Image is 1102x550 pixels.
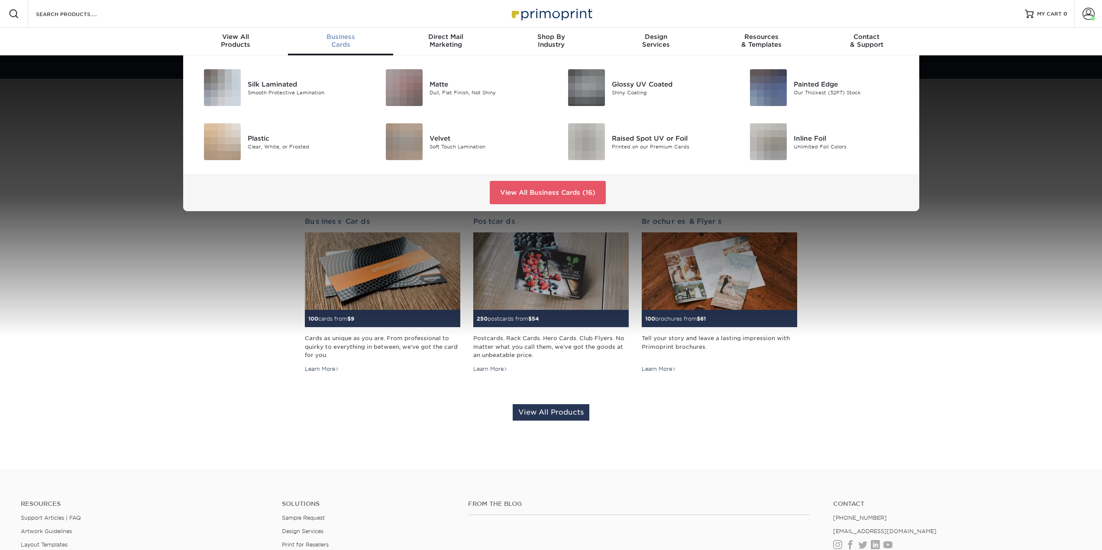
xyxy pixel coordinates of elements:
[430,79,544,89] div: Matte
[375,120,545,164] a: Velvet Business Cards Velvet Soft Touch Lamination
[642,365,676,373] div: Learn More
[305,334,460,359] div: Cards as unique as you are. From professional to quirky to everything in between, we've got the c...
[430,133,544,143] div: Velvet
[282,541,329,548] a: Print for Resellers
[568,123,605,160] img: Raised Spot UV or Foil Business Cards
[393,33,498,48] div: Marketing
[1037,10,1062,18] span: MY CART
[430,143,544,150] div: Soft Touch Lamination
[604,33,709,41] span: Design
[794,133,908,143] div: Inline Foil
[248,89,362,96] div: Smooth Protective Lamination
[248,79,362,89] div: Silk Laminated
[498,28,604,55] a: Shop ByIndustry
[833,500,1081,508] a: Contact
[204,69,241,106] img: Silk Laminated Business Cards
[248,133,362,143] div: Plastic
[740,120,909,164] a: Inline Foil Business Cards Inline Foil Unlimited Foil Colors
[288,33,393,48] div: Cards
[612,143,727,150] div: Printed on our Premium Cards
[814,33,919,48] div: & Support
[508,4,595,23] img: Primoprint
[814,28,919,55] a: Contact& Support
[498,33,604,48] div: Industry
[288,33,393,41] span: Business
[498,33,604,41] span: Shop By
[473,334,629,359] div: Postcards. Rack Cards. Hero Cards. Club Flyers. No matter what you call them, we've got the goods...
[183,33,288,41] span: View All
[558,66,727,109] a: Glossy UV Coated Business Cards Glossy UV Coated Shiny Coating
[1063,11,1067,17] span: 0
[490,181,606,204] a: View All Business Cards (16)
[612,133,727,143] div: Raised Spot UV or Foil
[183,33,288,48] div: Products
[204,123,241,160] img: Plastic Business Cards
[21,541,68,548] a: Layout Templates
[282,528,323,534] a: Design Services
[386,69,423,106] img: Matte Business Cards
[35,9,120,19] input: SEARCH PRODUCTS.....
[288,28,393,55] a: BusinessCards
[612,79,727,89] div: Glossy UV Coated
[282,515,325,521] a: Sample Request
[194,66,363,109] a: Silk Laminated Business Cards Silk Laminated Smooth Protective Lamination
[794,89,908,96] div: Our Thickest (32PT) Stock
[794,143,908,150] div: Unlimited Foil Colors
[833,515,887,521] a: [PHONE_NUMBER]
[473,365,507,373] div: Learn More
[750,123,787,160] img: Inline Foil Business Cards
[305,365,339,373] div: Learn More
[794,79,908,89] div: Painted Edge
[468,500,810,508] h4: From the Blog
[558,120,727,164] a: Raised Spot UV or Foil Business Cards Raised Spot UV or Foil Printed on our Premium Cards
[568,69,605,106] img: Glossy UV Coated Business Cards
[194,120,363,164] a: Plastic Business Cards Plastic Clear, White, or Frosted
[513,404,589,421] a: View All Products
[709,28,814,55] a: Resources& Templates
[21,500,269,508] h4: Resources
[21,515,81,521] a: Support Articles | FAQ
[750,69,787,106] img: Painted Edge Business Cards
[183,28,288,55] a: View AllProducts
[833,528,937,534] a: [EMAIL_ADDRESS][DOMAIN_NAME]
[393,28,498,55] a: Direct MailMarketing
[740,66,909,109] a: Painted Edge Business Cards Painted Edge Our Thickest (32PT) Stock
[248,143,362,150] div: Clear, White, or Frosted
[393,33,498,41] span: Direct Mail
[282,500,455,508] h4: Solutions
[612,89,727,96] div: Shiny Coating
[709,33,814,48] div: & Templates
[430,89,544,96] div: Dull, Flat Finish, Not Shiny
[21,528,72,534] a: Artwork Guidelines
[814,33,919,41] span: Contact
[386,123,423,160] img: Velvet Business Cards
[375,66,545,109] a: Matte Business Cards Matte Dull, Flat Finish, Not Shiny
[604,28,709,55] a: DesignServices
[604,33,709,48] div: Services
[642,334,797,359] div: Tell your story and leave a lasting impression with Primoprint brochures.
[709,33,814,41] span: Resources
